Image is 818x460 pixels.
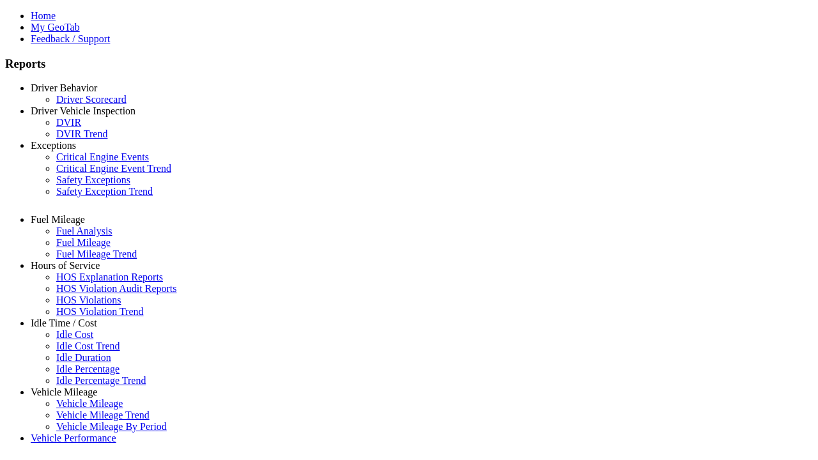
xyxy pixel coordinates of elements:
[5,57,813,71] h3: Reports
[56,128,107,139] a: DVIR Trend
[56,283,177,294] a: HOS Violation Audit Reports
[31,214,85,225] a: Fuel Mileage
[31,82,97,93] a: Driver Behavior
[31,387,97,397] a: Vehicle Mileage
[56,410,150,420] a: Vehicle Mileage Trend
[56,421,167,432] a: Vehicle Mileage By Period
[56,249,137,259] a: Fuel Mileage Trend
[56,364,120,374] a: Idle Percentage
[56,163,171,174] a: Critical Engine Event Trend
[56,306,144,317] a: HOS Violation Trend
[31,433,116,443] a: Vehicle Performance
[56,151,149,162] a: Critical Engine Events
[31,10,56,21] a: Home
[31,318,97,328] a: Idle Time / Cost
[56,295,121,305] a: HOS Violations
[31,105,135,116] a: Driver Vehicle Inspection
[56,94,127,105] a: Driver Scorecard
[56,117,81,128] a: DVIR
[31,33,110,44] a: Feedback / Support
[31,140,76,151] a: Exceptions
[31,260,100,271] a: Hours of Service
[56,329,93,340] a: Idle Cost
[56,237,111,248] a: Fuel Mileage
[56,186,153,197] a: Safety Exception Trend
[56,352,111,363] a: Idle Duration
[56,375,146,386] a: Idle Percentage Trend
[56,341,120,351] a: Idle Cost Trend
[56,398,123,409] a: Vehicle Mileage
[56,174,130,185] a: Safety Exceptions
[56,272,163,282] a: HOS Explanation Reports
[31,22,80,33] a: My GeoTab
[56,226,112,236] a: Fuel Analysis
